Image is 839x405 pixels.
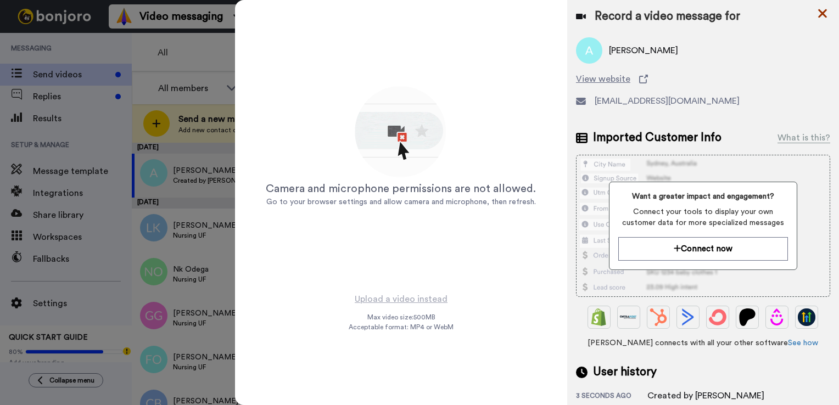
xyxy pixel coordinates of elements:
div: Created by [PERSON_NAME] [647,389,764,402]
button: Upload a video instead [351,292,451,306]
button: Connect now [618,237,788,261]
span: Imported Customer Info [593,130,721,146]
img: allow-access.gif [353,85,449,181]
img: Hubspot [650,308,667,326]
span: Connect your tools to display your own customer data for more specialized messages [618,206,788,228]
p: Hi [PERSON_NAME], Boost your view rates with automatic re-sends of unviewed messages! We've just ... [48,31,189,42]
img: Patreon [739,308,756,326]
img: Ontraport [620,308,637,326]
span: [PERSON_NAME] connects with all your other software [576,337,830,348]
img: GoHighLevel [798,308,815,326]
a: See how [788,339,818,347]
p: Message from Grant, sent 49w ago [48,42,189,52]
span: Acceptable format: MP4 or WebM [349,323,454,331]
span: Go to your browser settings and allow camera and microphone, then refresh. [266,198,536,206]
div: Camera and microphone permissions are not allowed. [266,181,536,196]
img: ConvertKit [709,308,726,326]
span: User history [593,364,657,380]
div: What is this? [778,131,830,144]
span: Want a greater impact and engagement? [618,191,788,202]
img: Shopify [590,308,608,326]
span: Max video size: 500 MB [367,313,435,322]
img: ActiveCampaign [679,308,697,326]
div: 3 seconds ago [576,391,647,402]
img: Drip [768,308,786,326]
a: View website [576,72,830,86]
div: message notification from Grant, 49w ago. Hi Ayo, Boost your view rates with automatic re-sends o... [16,23,203,59]
span: [EMAIL_ADDRESS][DOMAIN_NAME] [595,94,740,108]
span: View website [576,72,630,86]
img: Profile image for Grant [25,33,42,50]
